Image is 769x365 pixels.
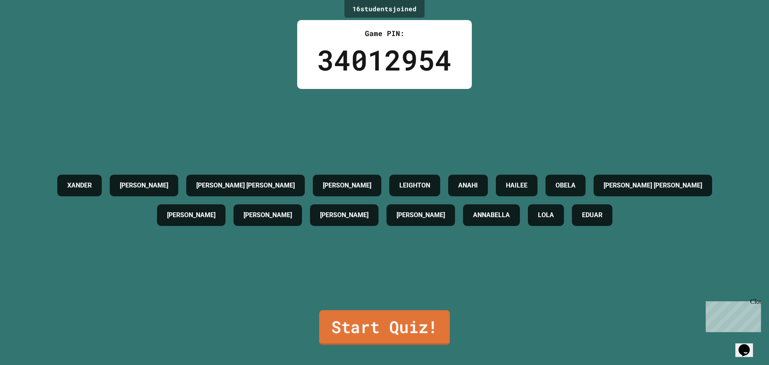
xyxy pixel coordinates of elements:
[556,181,576,190] h4: OBELA
[67,181,92,190] h4: XANDER
[538,210,554,220] h4: LOLA
[458,181,478,190] h4: ANAHI
[323,181,371,190] h4: [PERSON_NAME]
[319,310,450,345] a: Start Quiz!
[320,210,368,220] h4: [PERSON_NAME]
[604,181,702,190] h4: [PERSON_NAME] [PERSON_NAME]
[582,210,602,220] h4: EDUAR
[735,333,761,357] iframe: chat widget
[120,181,168,190] h4: [PERSON_NAME]
[506,181,527,190] h4: HAILEE
[3,3,55,51] div: Chat with us now!Close
[317,28,452,39] div: Game PIN:
[196,181,295,190] h4: [PERSON_NAME] [PERSON_NAME]
[167,210,215,220] h4: [PERSON_NAME]
[703,298,761,332] iframe: chat widget
[399,181,430,190] h4: LEIGHTON
[317,39,452,81] div: 34012954
[244,210,292,220] h4: [PERSON_NAME]
[473,210,510,220] h4: ANNABELLA
[397,210,445,220] h4: [PERSON_NAME]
